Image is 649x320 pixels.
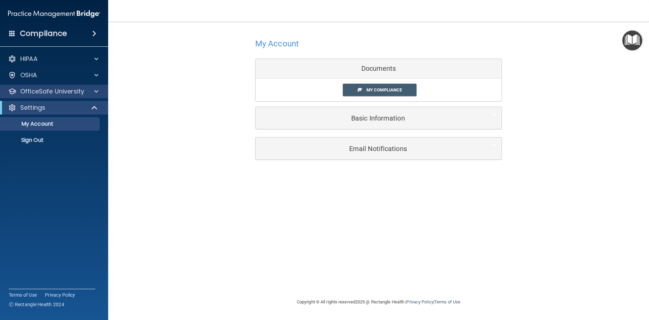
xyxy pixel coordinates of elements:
[8,104,98,112] a: Settings
[366,87,402,92] span: My Compliance
[255,39,299,48] h4: My Account
[434,299,460,304] a: Terms of Use
[8,87,98,95] a: OfficeSafe University
[20,29,67,38] h4: Compliance
[8,7,100,21] img: PMB logo
[261,141,497,156] a: Email Notifications
[20,104,45,112] p: Settings
[9,301,64,308] span: Ⓒ Rectangle Health 2024
[20,71,37,79] p: OSHA
[20,55,38,63] p: HIPAA
[45,292,75,298] a: Privacy Policy
[4,137,97,144] p: Sign Out
[9,292,37,298] a: Terms of Use
[261,114,476,122] h5: Basic Information
[20,87,84,95] p: OfficeSafe University
[8,55,98,63] a: HIPAA
[256,59,502,79] div: Documents
[261,110,497,126] a: Basic Information
[255,291,502,313] div: Copyright © All rights reserved 2025 @ Rectangle Health | |
[4,121,97,127] p: My Account
[8,71,98,79] a: OSHA
[406,299,433,304] a: Privacy Policy
[261,145,476,152] h5: Email Notifications
[622,30,642,50] button: Open Resource Center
